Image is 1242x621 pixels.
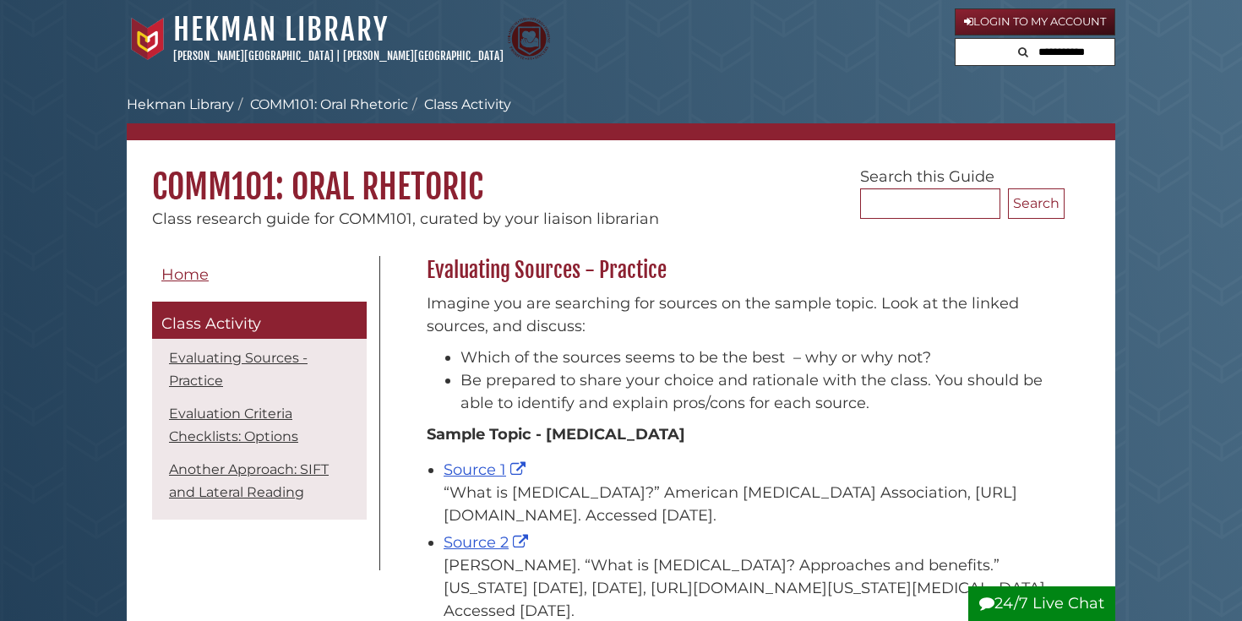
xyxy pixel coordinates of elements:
[127,140,1115,208] h1: COMM101: Oral Rhetoric
[173,49,334,63] a: [PERSON_NAME][GEOGRAPHIC_DATA]
[127,18,169,60] img: Calvin University
[1008,188,1065,219] button: Search
[161,265,209,284] span: Home
[408,95,511,115] li: Class Activity
[460,369,1056,415] li: Be prepared to share your choice and rationale with the class. You should be able to identify and...
[955,8,1115,35] a: Login to My Account
[508,18,550,60] img: Calvin Theological Seminary
[169,461,329,500] a: Another Approach: SIFT and Lateral Reading
[173,11,389,48] a: Hekman Library
[427,425,685,444] strong: Sample Topic - [MEDICAL_DATA]
[161,314,261,333] span: Class Activity
[169,350,308,389] a: Evaluating Sources - Practice
[336,49,340,63] span: |
[460,346,1056,369] li: Which of the sources seems to be the best – why or why not?
[152,302,367,339] a: Class Activity
[968,586,1115,621] button: 24/7 Live Chat
[169,406,298,444] a: Evaluation Criteria Checklists: Options
[343,49,504,63] a: [PERSON_NAME][GEOGRAPHIC_DATA]
[152,256,367,294] a: Home
[1013,39,1033,62] button: Search
[1018,46,1028,57] i: Search
[444,460,530,479] a: Source 1
[127,96,234,112] a: Hekman Library
[444,482,1056,527] div: “What is [MEDICAL_DATA]?” American [MEDICAL_DATA] Association, [URL][DOMAIN_NAME]. Accessed [DATE].
[418,257,1065,284] h2: Evaluating Sources - Practice
[250,96,408,112] a: COMM101: Oral Rhetoric
[152,210,659,228] span: Class research guide for COMM101, curated by your liaison librarian
[127,95,1115,140] nav: breadcrumb
[427,292,1056,338] p: Imagine you are searching for sources on the sample topic. Look at the linked sources, and discuss:
[152,256,367,528] div: Guide Pages
[444,533,532,552] a: Source 2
